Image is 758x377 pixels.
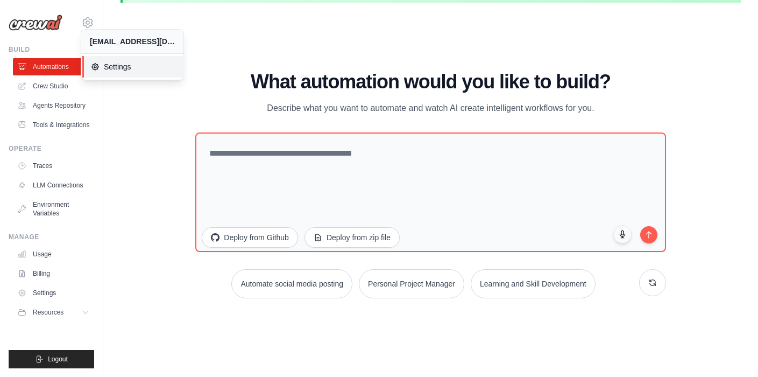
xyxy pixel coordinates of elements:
[304,227,400,248] button: Deploy from zip file
[13,157,94,174] a: Traces
[13,97,94,114] a: Agents Repository
[471,269,596,298] button: Learning and Skill Development
[9,15,62,31] img: Logo
[82,56,185,78] a: Settings
[13,196,94,222] a: Environment Variables
[202,227,298,248] button: Deploy from Github
[9,233,94,241] div: Manage
[9,144,94,153] div: Operate
[13,265,94,282] a: Billing
[359,269,464,298] button: Personal Project Manager
[90,36,175,47] div: [EMAIL_ADDRESS][DOMAIN_NAME]
[195,71,665,93] h1: What automation would you like to build?
[13,246,94,263] a: Usage
[13,58,94,75] a: Automations
[9,45,94,54] div: Build
[13,304,94,321] button: Resources
[250,101,611,115] p: Describe what you want to automate and watch AI create intelligent workflows for you.
[231,269,352,298] button: Automate social media posting
[9,350,94,368] button: Logout
[13,78,94,95] a: Crew Studio
[48,355,68,364] span: Logout
[13,177,94,194] a: LLM Connections
[91,61,176,72] span: Settings
[13,116,94,134] a: Tools & Integrations
[13,284,94,302] a: Settings
[33,308,63,317] span: Resources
